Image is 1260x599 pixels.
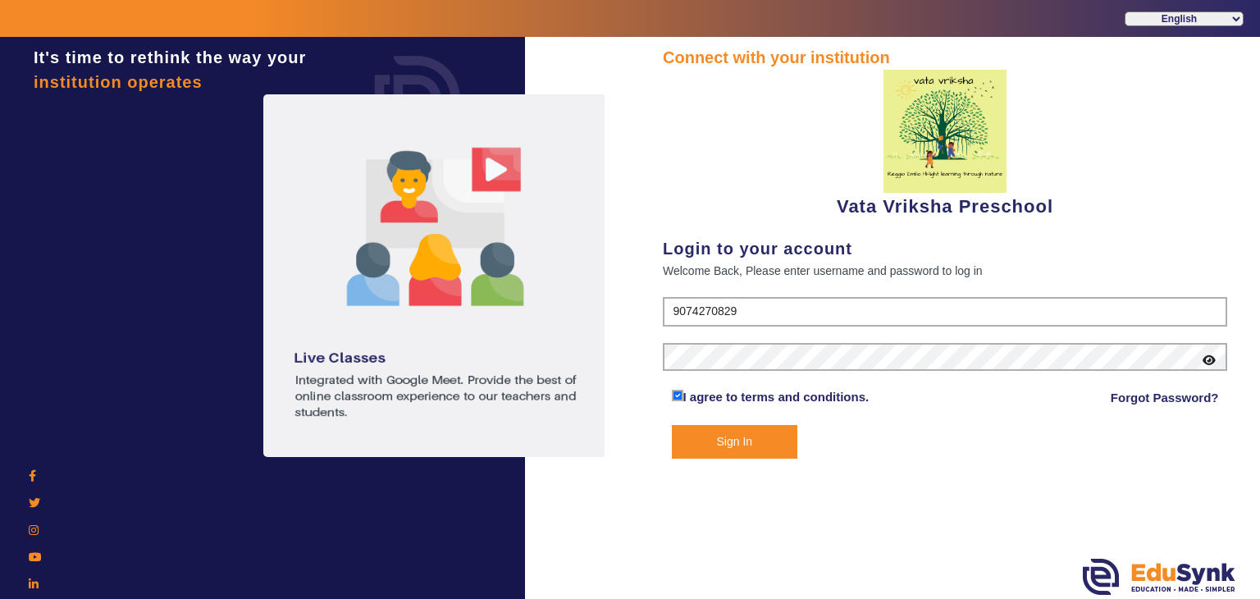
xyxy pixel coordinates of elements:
[663,70,1227,220] div: Vata Vriksha Preschool
[356,37,479,160] img: login.png
[683,390,870,404] a: I agree to terms and conditions.
[663,45,1227,70] div: Connect with your institution
[263,94,608,457] img: login1.png
[1111,388,1219,408] a: Forgot Password?
[34,48,306,66] span: It's time to rethink the way your
[1083,559,1235,595] img: edusynk.png
[34,73,203,91] span: institution operates
[663,261,1227,281] div: Welcome Back, Please enter username and password to log in
[663,236,1227,261] div: Login to your account
[672,425,798,459] button: Sign In
[663,297,1227,327] input: User Name
[883,70,1007,193] img: 817d6453-c4a2-41f8-ac39-e8a470f27eea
